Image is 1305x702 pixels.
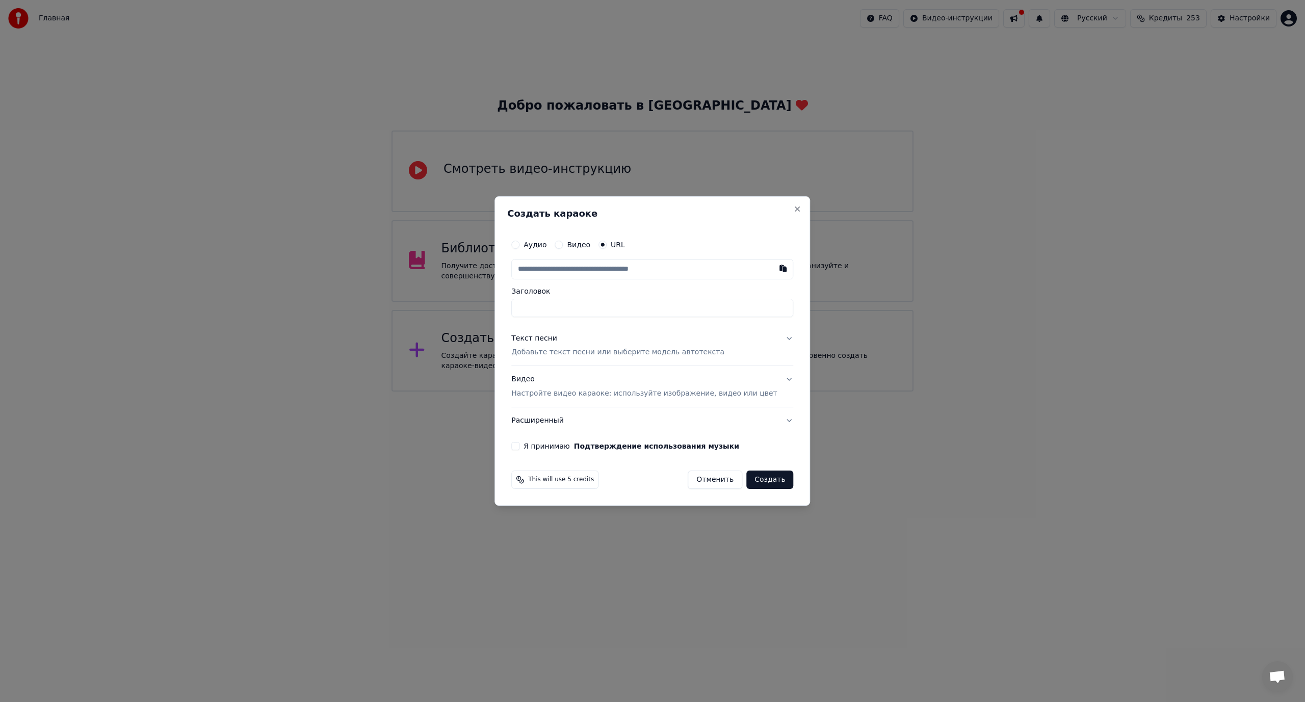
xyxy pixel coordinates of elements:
[507,209,797,218] h2: Создать караоке
[511,348,724,358] p: Добавьте текст песни или выберите модель автотекста
[611,241,625,248] label: URL
[688,471,742,489] button: Отменить
[524,443,739,450] label: Я принимаю
[511,288,793,295] label: Заголовок
[511,407,793,434] button: Расширенный
[746,471,793,489] button: Создать
[511,367,793,407] button: ВидеоНастройте видео караоке: используйте изображение, видео или цвет
[528,476,594,484] span: This will use 5 credits
[511,388,777,399] p: Настройте видео караоке: используйте изображение, видео или цвет
[511,325,793,366] button: Текст песниДобавьте текст песни или выберите модель автотекста
[511,333,557,344] div: Текст песни
[524,241,546,248] label: Аудио
[567,241,590,248] label: Видео
[511,375,777,399] div: Видео
[574,443,739,450] button: Я принимаю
